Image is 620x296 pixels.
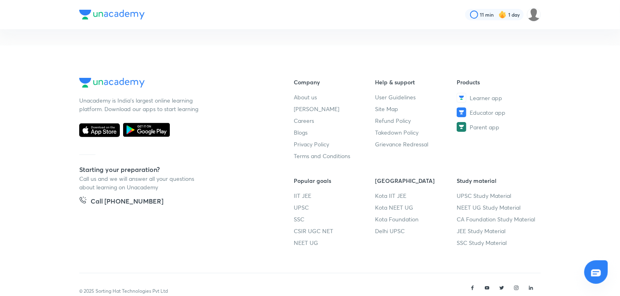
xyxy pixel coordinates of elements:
[294,191,375,200] a: IIT JEE
[457,93,538,103] a: Learner app
[294,227,375,235] a: CSIR UGC NET
[457,107,538,117] a: Educator app
[79,96,201,113] p: Unacademy is India’s largest online learning platform. Download our apps to start learning
[470,108,505,117] span: Educator app
[91,196,163,208] h5: Call [PHONE_NUMBER]
[79,165,268,174] h5: Starting your preparation?
[375,191,457,200] a: Kota IIT JEE
[457,93,466,103] img: Learner app
[457,78,538,86] h6: Products
[294,105,375,113] a: [PERSON_NAME]
[294,116,375,125] a: Careers
[79,287,168,295] p: © 2025 Sorting Hat Technologies Pvt Ltd
[375,105,457,113] a: Site Map
[457,227,538,235] a: JEE Study Material
[457,122,538,132] a: Parent app
[294,203,375,212] a: UPSC
[527,8,541,21] img: Sneha
[79,78,268,90] a: Company Logo
[375,227,457,235] a: Delhi UPSC
[294,140,375,148] a: Privacy Policy
[457,238,538,247] a: SSC Study Material
[457,215,538,223] a: CA Foundation Study Material
[457,203,538,212] a: NEET UG Study Material
[499,11,507,19] img: streak
[375,78,457,86] h6: Help & support
[470,94,502,102] span: Learner app
[375,215,457,223] a: Kota Foundation
[470,123,499,131] span: Parent app
[294,238,375,247] a: NEET UG
[294,152,375,160] a: Terms and Conditions
[375,176,457,185] h6: [GEOGRAPHIC_DATA]
[375,128,457,137] a: Takedown Policy
[294,215,375,223] a: SSC
[79,174,201,191] p: Call us and we will answer all your questions about learning on Unacademy
[294,116,314,125] span: Careers
[294,176,375,185] h6: Popular goals
[79,10,145,19] img: Company Logo
[375,140,457,148] a: Grievance Redressal
[457,107,466,117] img: Educator app
[375,116,457,125] a: Refund Policy
[457,122,466,132] img: Parent app
[294,128,375,137] a: Blogs
[79,196,163,208] a: Call [PHONE_NUMBER]
[375,203,457,212] a: Kota NEET UG
[457,176,538,185] h6: Study material
[457,191,538,200] a: UPSC Study Material
[294,78,375,86] h6: Company
[294,93,375,101] a: About us
[79,78,145,88] img: Company Logo
[375,93,457,101] a: User Guidelines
